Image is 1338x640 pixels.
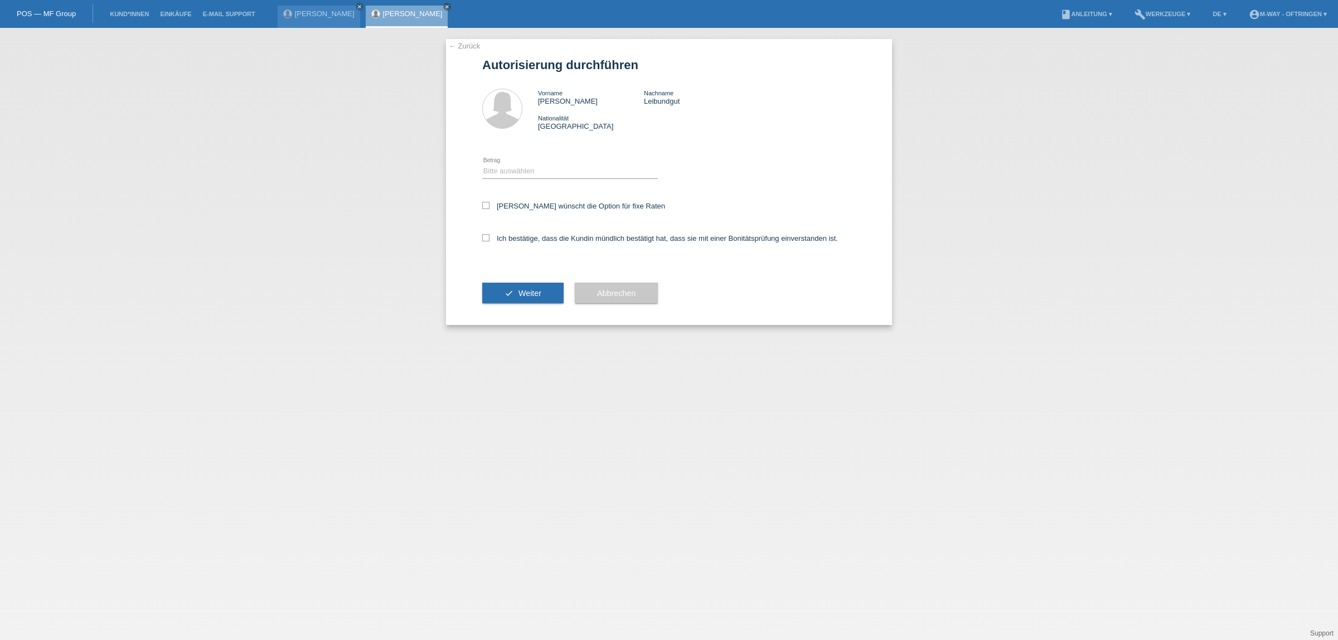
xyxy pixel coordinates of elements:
[1243,11,1332,17] a: account_circlem-way - Oftringen ▾
[644,89,750,105] div: Leibundgut
[482,202,665,210] label: [PERSON_NAME] wünscht die Option für fixe Raten
[197,11,261,17] a: E-Mail Support
[505,289,513,298] i: check
[295,9,355,18] a: [PERSON_NAME]
[644,90,673,96] span: Nachname
[1129,11,1196,17] a: buildWerkzeuge ▾
[104,11,154,17] a: Kund*innen
[1249,9,1260,20] i: account_circle
[1135,9,1146,20] i: build
[597,289,636,298] span: Abbrechen
[444,4,450,9] i: close
[575,283,658,304] button: Abbrechen
[17,9,76,18] a: POS — MF Group
[1055,11,1118,17] a: bookAnleitung ▾
[482,58,856,72] h1: Autorisierung durchführen
[154,11,197,17] a: Einkäufe
[482,234,838,243] label: Ich bestätige, dass die Kundin mündlich bestätigt hat, dass sie mit einer Bonitätsprüfung einvers...
[356,3,363,11] a: close
[482,283,564,304] button: check Weiter
[538,89,644,105] div: [PERSON_NAME]
[1310,629,1334,637] a: Support
[357,4,362,9] i: close
[538,114,644,130] div: [GEOGRAPHIC_DATA]
[383,9,443,18] a: [PERSON_NAME]
[518,289,541,298] span: Weiter
[449,42,480,50] a: ← Zurück
[538,115,569,122] span: Nationalität
[538,90,563,96] span: Vorname
[1060,9,1072,20] i: book
[443,3,451,11] a: close
[1207,11,1232,17] a: DE ▾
